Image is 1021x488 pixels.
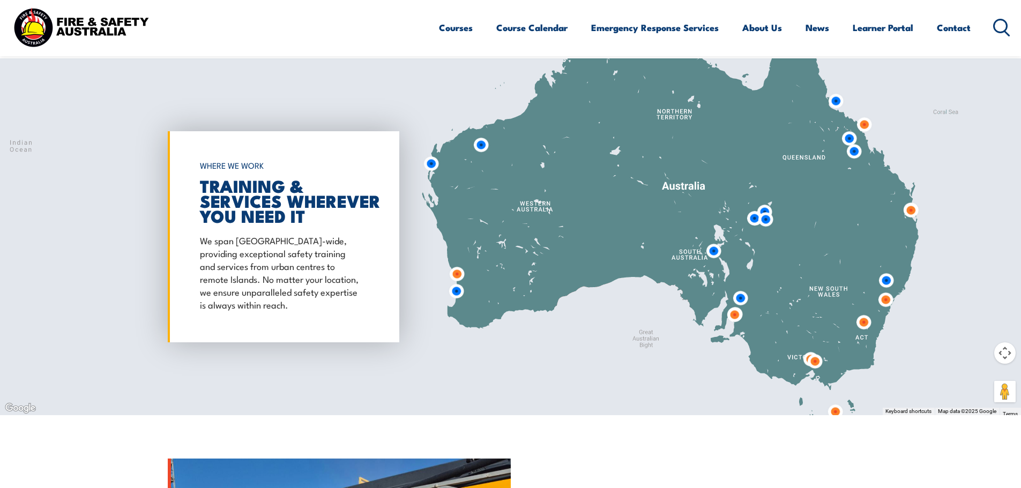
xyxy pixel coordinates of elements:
h2: TRAINING & SERVICES WHEREVER YOU NEED IT [200,178,362,223]
p: We span [GEOGRAPHIC_DATA]-wide, providing exceptional safety training and services from urban cen... [200,234,362,311]
a: About Us [742,13,782,42]
span: Map data ©2025 Google [938,408,996,414]
a: Open this area in Google Maps (opens a new window) [3,401,38,415]
h6: WHERE WE WORK [200,156,362,175]
a: Emergency Response Services [591,13,719,42]
button: Drag Pegman onto the map to open Street View [994,381,1016,402]
a: Learner Portal [853,13,913,42]
a: News [806,13,829,42]
a: Terms (opens in new tab) [1003,411,1018,417]
button: Keyboard shortcuts [885,408,931,415]
img: Google [3,401,38,415]
button: Map camera controls [994,342,1016,364]
a: Course Calendar [496,13,568,42]
a: Courses [439,13,473,42]
a: Contact [937,13,971,42]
